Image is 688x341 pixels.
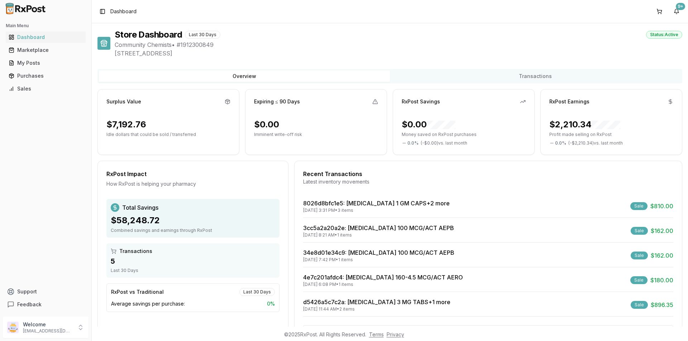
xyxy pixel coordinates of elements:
[9,72,83,79] div: Purchases
[6,57,86,69] a: My Posts
[9,59,83,67] div: My Posts
[651,251,673,260] span: $162.00
[119,248,152,255] span: Transactions
[6,31,86,44] a: Dashboard
[555,140,566,146] span: 0.0 %
[7,322,19,333] img: User avatar
[122,203,158,212] span: Total Savings
[106,170,279,178] div: RxPost Impact
[106,132,230,137] p: Idle dollars that could be sold / transferred
[402,132,526,137] p: Money saved on RxPost purchases
[254,132,378,137] p: Imminent write-off risk
[9,85,83,92] div: Sales
[303,274,463,281] a: 4e7c201afdc4: [MEDICAL_DATA] 160-4.5 MCG/ACT AERO
[303,282,463,287] div: [DATE] 6:08 PM • 1 items
[402,119,455,130] div: $0.00
[3,31,89,43] button: Dashboard
[387,331,404,337] a: Privacy
[9,47,83,54] div: Marketplace
[303,224,454,232] a: 3cc5a2a20a2e: [MEDICAL_DATA] 100 MCG/ACT AEPB
[23,328,73,334] p: [EMAIL_ADDRESS][DOMAIN_NAME]
[254,119,279,130] div: $0.00
[303,257,454,263] div: [DATE] 7:42 PM • 1 items
[646,31,682,39] div: Status: Active
[549,98,589,105] div: RxPost Earnings
[303,170,673,178] div: Recent Transactions
[115,49,682,58] span: [STREET_ADDRESS]
[631,227,648,235] div: Sale
[303,178,673,185] div: Latest inventory movements
[3,298,89,311] button: Feedback
[303,325,673,337] button: View All Transactions
[6,82,86,95] a: Sales
[106,98,141,105] div: Surplus Value
[185,31,220,39] div: Last 30 Days
[568,140,623,146] span: ( - $2,210.34 ) vs. last month
[631,301,648,309] div: Sale
[3,44,89,56] button: Marketplace
[303,306,450,312] div: [DATE] 11:44 AM • 2 items
[631,252,648,259] div: Sale
[6,23,86,29] h2: Main Menu
[111,256,275,266] div: 5
[111,215,275,226] div: $58,248.72
[651,226,673,235] span: $162.00
[106,119,146,130] div: $7,192.76
[110,8,137,15] nav: breadcrumb
[9,34,83,41] div: Dashboard
[111,228,275,233] div: Combined savings and earnings through RxPost
[651,301,673,309] span: $896.35
[650,202,673,210] span: $810.00
[671,6,682,17] button: 9+
[3,285,89,298] button: Support
[3,83,89,94] button: Sales
[115,29,182,40] h1: Store Dashboard
[402,98,440,105] div: RxPost Savings
[303,249,454,256] a: 34e8d01e34c9: [MEDICAL_DATA] 100 MCG/ACT AEPB
[115,40,682,49] span: Community Chemists • # 1912300849
[303,232,454,238] div: [DATE] 8:21 AM • 1 items
[421,140,467,146] span: ( - $0.00 ) vs. last month
[3,70,89,82] button: Purchases
[303,200,450,207] a: 8026d8bfc1e5: [MEDICAL_DATA] 1 GM CAPS+2 more
[3,3,49,14] img: RxPost Logo
[6,44,86,57] a: Marketplace
[630,202,648,210] div: Sale
[407,140,419,146] span: 0.0 %
[369,331,384,337] a: Terms
[239,288,275,296] div: Last 30 Days
[3,57,89,69] button: My Posts
[111,268,275,273] div: Last 30 Days
[549,119,620,130] div: $2,210.34
[267,300,275,307] span: 0 %
[630,276,648,284] div: Sale
[6,69,86,82] a: Purchases
[23,321,73,328] p: Welcome
[676,3,685,10] div: 9+
[303,208,450,213] div: [DATE] 3:31 PM • 3 items
[111,288,164,296] div: RxPost vs Traditional
[110,8,137,15] span: Dashboard
[17,301,42,308] span: Feedback
[111,300,185,307] span: Average savings per purchase:
[650,276,673,284] span: $180.00
[303,298,450,306] a: d5426a5c7c2a: [MEDICAL_DATA] 3 MG TABS+1 more
[99,70,390,82] button: Overview
[106,180,279,187] div: How RxPost is helping your pharmacy
[254,98,300,105] div: Expiring ≤ 90 Days
[390,70,681,82] button: Transactions
[549,132,673,137] p: Profit made selling on RxPost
